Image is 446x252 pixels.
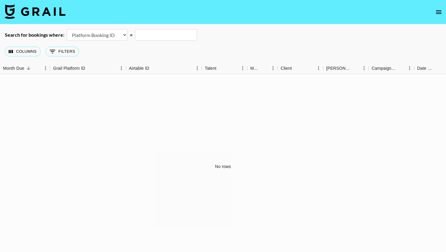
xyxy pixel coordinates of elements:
[126,62,202,74] div: Airtable ID
[129,62,149,74] div: Airtable ID
[85,64,94,72] button: Sort
[5,32,64,38] div: Search for bookings where:
[247,62,278,74] div: Manager
[205,62,216,74] div: Talent
[5,4,66,19] img: Grail Talent
[281,62,292,74] div: Client
[326,62,351,74] div: [PERSON_NAME]
[292,64,300,72] button: Sort
[193,64,202,73] button: Menu
[202,62,247,74] div: Talent
[53,62,85,74] div: Grail Platform ID
[46,47,79,56] button: Show filters
[149,64,158,72] button: Sort
[278,62,323,74] div: Client
[434,64,443,72] button: Sort
[5,47,41,56] button: Select columns
[250,62,260,74] div: Manager
[260,64,269,72] button: Sort
[130,32,133,38] div: =
[117,64,126,73] button: Menu
[372,62,397,74] div: Campaign (Type)
[216,64,225,72] button: Sort
[41,64,50,73] button: Menu
[314,64,323,73] button: Menu
[360,64,369,73] button: Menu
[433,6,445,18] button: open drawer
[50,62,126,74] div: Grail Platform ID
[238,64,247,73] button: Menu
[323,62,369,74] div: Booker
[405,64,414,73] button: Menu
[351,64,360,72] button: Sort
[417,62,434,74] div: Date Created
[269,64,278,73] button: Menu
[3,62,24,74] div: Month Due
[24,64,33,72] button: Sort
[369,62,414,74] div: Campaign (Type)
[397,64,405,72] button: Sort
